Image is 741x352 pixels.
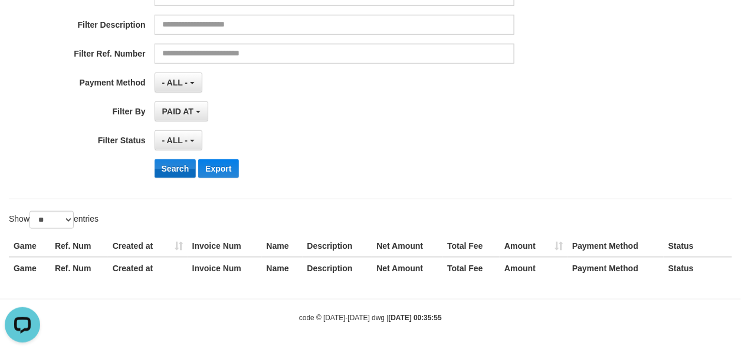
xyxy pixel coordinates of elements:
[664,257,732,279] th: Status
[108,257,188,279] th: Created at
[568,257,664,279] th: Payment Method
[155,101,208,121] button: PAID AT
[198,159,238,178] button: Export
[162,107,194,116] span: PAID AT
[372,257,443,279] th: Net Amount
[568,235,664,257] th: Payment Method
[188,257,262,279] th: Invoice Num
[664,235,732,257] th: Status
[303,235,372,257] th: Description
[500,257,568,279] th: Amount
[162,136,188,145] span: - ALL -
[162,78,188,87] span: - ALL -
[5,5,40,40] button: Open LiveChat chat widget
[9,235,50,257] th: Game
[389,314,442,322] strong: [DATE] 00:35:55
[442,257,500,279] th: Total Fee
[442,235,500,257] th: Total Fee
[500,235,568,257] th: Amount
[188,235,262,257] th: Invoice Num
[9,211,99,229] label: Show entries
[155,130,202,150] button: - ALL -
[303,257,372,279] th: Description
[29,211,74,229] select: Showentries
[262,235,303,257] th: Name
[108,235,188,257] th: Created at
[155,73,202,93] button: - ALL -
[50,257,108,279] th: Ref. Num
[155,159,196,178] button: Search
[299,314,442,322] small: code © [DATE]-[DATE] dwg |
[372,235,443,257] th: Net Amount
[9,257,50,279] th: Game
[262,257,303,279] th: Name
[50,235,108,257] th: Ref. Num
